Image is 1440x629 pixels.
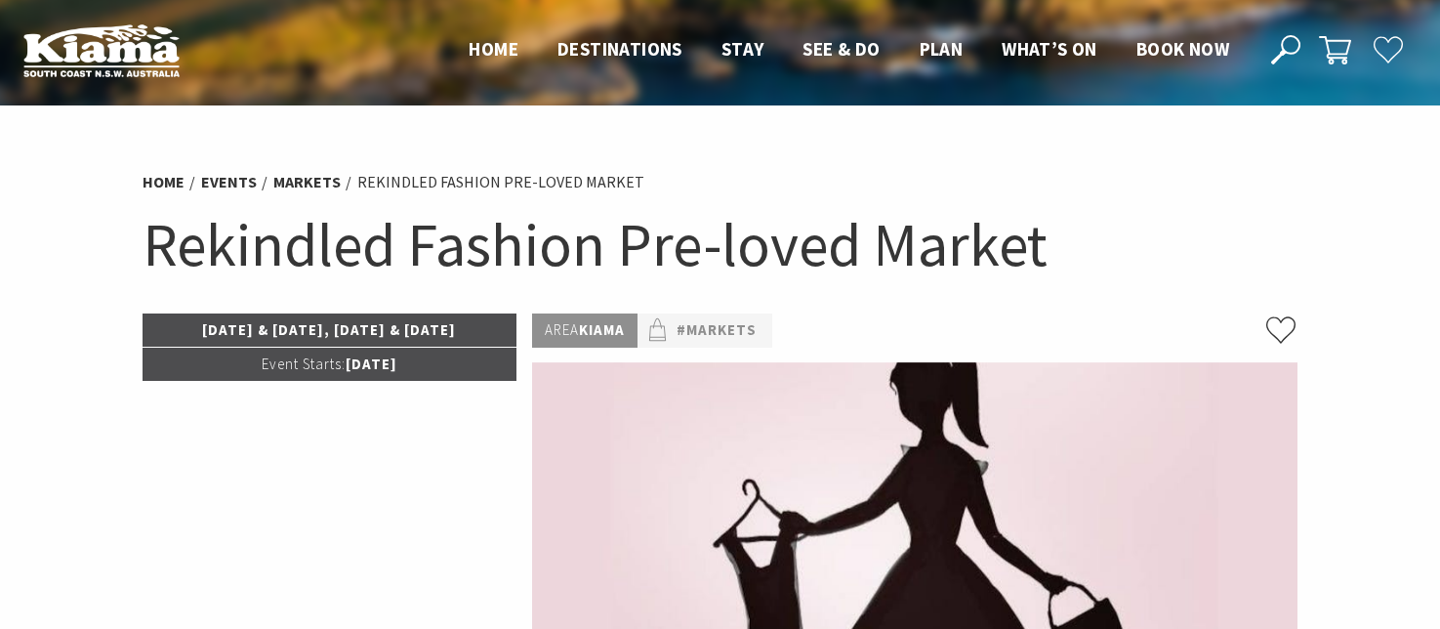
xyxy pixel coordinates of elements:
nav: Main Menu [449,34,1249,66]
span: Plan [920,37,964,61]
img: Kiama Logo [23,23,180,77]
a: Markets [273,172,341,192]
h1: Rekindled Fashion Pre-loved Market [143,205,1298,284]
p: [DATE] & [DATE], [DATE] & [DATE] [143,314,517,347]
a: Events [201,172,257,192]
span: See & Do [802,37,880,61]
span: What’s On [1002,37,1097,61]
li: Rekindled Fashion Pre-loved Market [357,170,644,195]
a: Home [143,172,185,192]
span: Area [545,320,579,339]
span: Home [469,37,518,61]
span: Book now [1136,37,1229,61]
span: Event Starts: [262,355,346,373]
a: #Markets [677,318,757,343]
p: [DATE] [143,348,517,381]
span: Stay [721,37,764,61]
p: Kiama [532,314,638,348]
span: Destinations [557,37,682,61]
